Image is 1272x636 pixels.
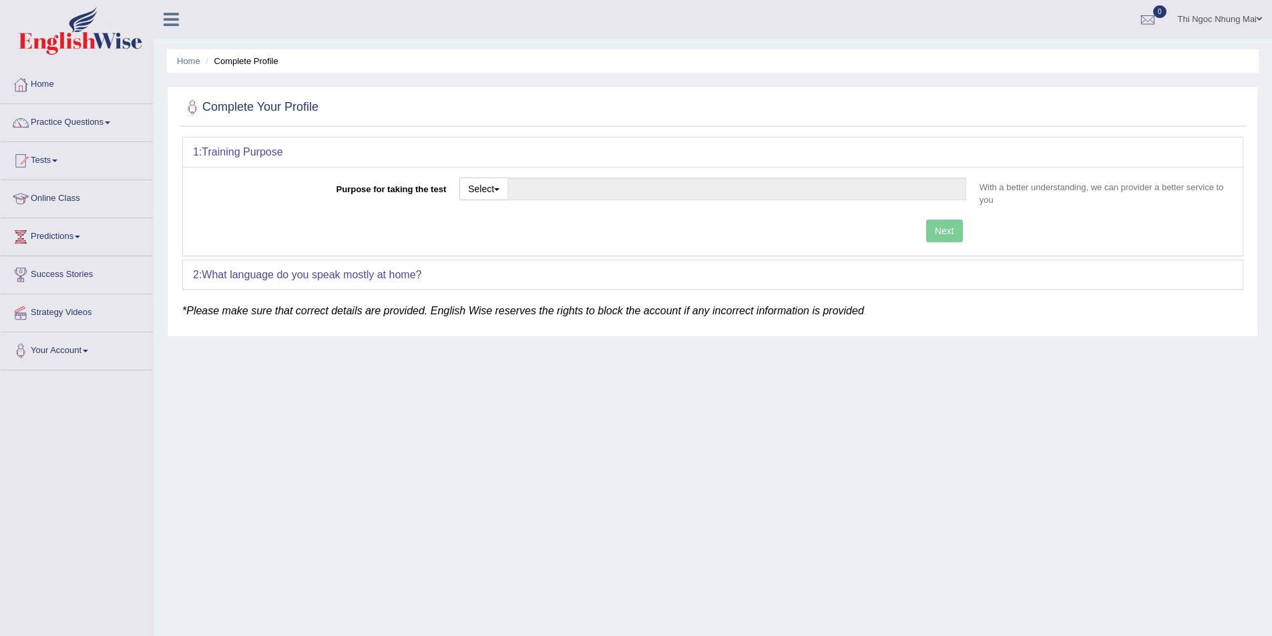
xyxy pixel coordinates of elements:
a: Predictions [1,218,153,252]
b: What language do you speak mostly at home? [202,269,421,280]
a: Tests [1,142,153,176]
a: Strategy Videos [1,294,153,328]
a: Home [1,66,153,99]
p: With a better understanding, we can provider a better service to you [973,181,1233,206]
div: 2: [183,260,1243,290]
button: Select [459,178,508,200]
h2: Complete Your Profile [182,97,319,117]
b: Training Purpose [202,146,282,157]
li: Complete Profile [202,55,278,67]
a: Home [177,56,200,66]
a: Practice Questions [1,104,153,137]
span: 0 [1153,5,1167,18]
div: 1: [183,137,1243,167]
a: Your Account [1,332,153,366]
em: *Please make sure that correct details are provided. English Wise reserves the rights to block th... [182,305,864,316]
a: Online Class [1,180,153,214]
label: Purpose for taking the test [193,178,453,196]
a: Success Stories [1,256,153,290]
